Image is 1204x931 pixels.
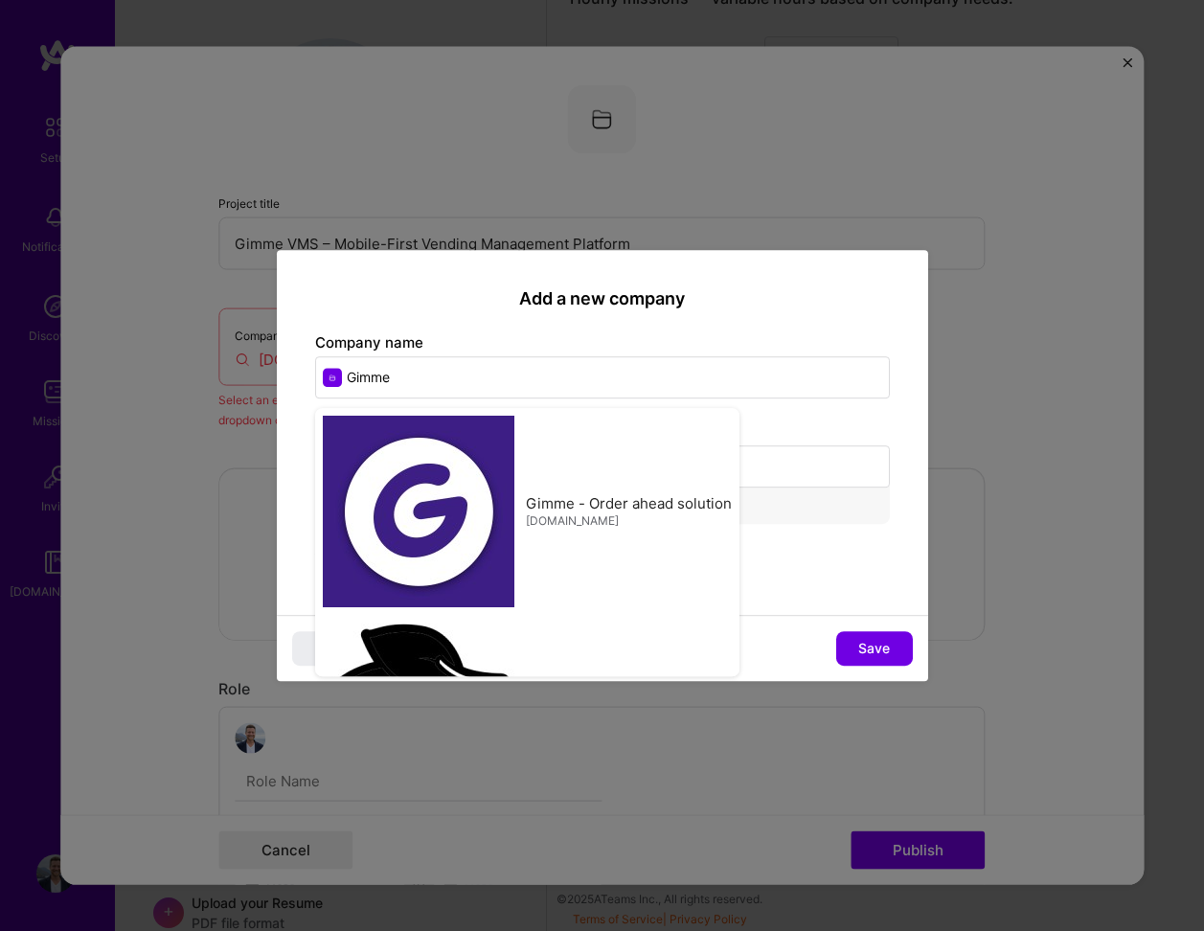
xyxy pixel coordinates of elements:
[858,639,890,658] span: Save
[526,493,732,513] span: Gimme - Order ahead solution
[323,623,514,814] img: Company logo
[315,333,423,352] label: Company name
[292,631,369,666] button: Back
[315,356,890,398] input: Enter name
[315,288,890,309] h2: Add a new company
[526,513,619,529] span: [DOMAIN_NAME]
[836,631,913,666] button: Save
[323,416,514,607] img: Company logo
